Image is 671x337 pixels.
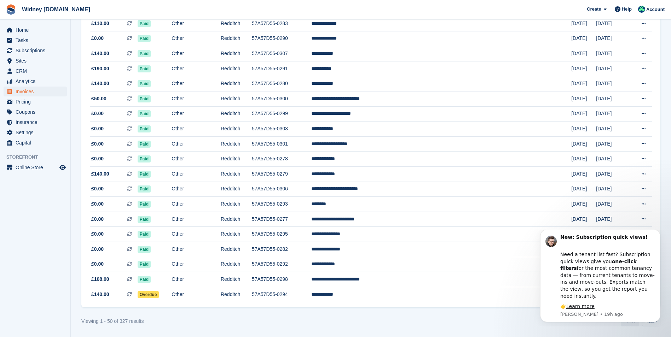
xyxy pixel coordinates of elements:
[596,31,628,46] td: [DATE]
[172,197,221,212] td: Other
[221,31,252,46] td: Redditch
[138,201,151,208] span: Paid
[172,136,221,152] td: Other
[91,215,104,223] span: £0.00
[138,80,151,87] span: Paid
[91,246,104,253] span: £0.00
[19,4,93,15] a: Widney [DOMAIN_NAME]
[172,106,221,122] td: Other
[138,20,151,27] span: Paid
[91,260,104,268] span: £0.00
[31,14,126,70] div: Need a tenant list fast? Subscription quick views give you for the most common tenancy data — fro...
[4,107,67,117] a: menu
[221,167,252,182] td: Redditch
[571,76,596,91] td: [DATE]
[571,136,596,152] td: [DATE]
[252,122,311,137] td: 57A57D55-0303
[252,152,311,167] td: 57A57D55-0278
[4,128,67,137] a: menu
[172,91,221,107] td: Other
[138,261,151,268] span: Paid
[16,46,58,55] span: Subscriptions
[252,272,311,287] td: 57A57D55-0298
[16,97,58,107] span: Pricing
[172,167,221,182] td: Other
[172,61,221,76] td: Other
[91,140,104,148] span: £0.00
[91,50,109,57] span: £140.00
[252,61,311,76] td: 57A57D55-0291
[221,227,252,242] td: Redditch
[138,171,151,178] span: Paid
[571,212,596,227] td: [DATE]
[91,35,104,42] span: £0.00
[138,110,151,117] span: Paid
[596,46,628,61] td: [DATE]
[172,287,221,302] td: Other
[252,46,311,61] td: 57A57D55-0307
[596,136,628,152] td: [DATE]
[138,276,151,283] span: Paid
[252,287,311,302] td: 57A57D55-0294
[252,197,311,212] td: 57A57D55-0293
[221,106,252,122] td: Redditch
[172,31,221,46] td: Other
[91,185,104,193] span: £0.00
[4,138,67,148] a: menu
[571,91,596,107] td: [DATE]
[138,231,151,238] span: Paid
[91,110,104,117] span: £0.00
[138,95,151,102] span: Paid
[91,276,109,283] span: £108.00
[571,61,596,76] td: [DATE]
[37,74,65,79] a: Learn more
[252,242,311,257] td: 57A57D55-0282
[31,82,126,88] p: Message from Steven, sent 19h ago
[172,46,221,61] td: Other
[221,152,252,167] td: Redditch
[138,291,159,298] span: Overdue
[91,65,109,72] span: £190.00
[530,230,671,326] iframe: Intercom notifications message
[31,4,126,81] div: Message content
[172,182,221,197] td: Other
[571,182,596,197] td: [DATE]
[16,162,58,172] span: Online Store
[221,197,252,212] td: Redditch
[16,76,58,86] span: Analytics
[138,141,151,148] span: Paid
[4,76,67,86] a: menu
[221,242,252,257] td: Redditch
[571,227,596,242] td: [DATE]
[252,31,311,46] td: 57A57D55-0290
[91,20,109,27] span: £110.00
[172,227,221,242] td: Other
[91,170,109,178] span: £140.00
[91,95,106,102] span: £50.00
[221,257,252,272] td: Redditch
[596,91,628,107] td: [DATE]
[31,5,118,10] b: New: Subscription quick views!
[571,167,596,182] td: [DATE]
[4,162,67,172] a: menu
[221,182,252,197] td: Redditch
[221,122,252,137] td: Redditch
[58,163,67,172] a: Preview store
[91,155,104,162] span: £0.00
[571,16,596,31] td: [DATE]
[596,76,628,91] td: [DATE]
[16,66,58,76] span: CRM
[252,136,311,152] td: 57A57D55-0301
[172,257,221,272] td: Other
[16,107,58,117] span: Coupons
[172,212,221,227] td: Other
[138,155,151,162] span: Paid
[16,35,58,45] span: Tasks
[81,318,144,325] div: Viewing 1 - 50 of 327 results
[6,4,16,15] img: stora-icon-8386f47178a22dfd0bd8f6a31ec36ba5ce8667c1dd55bd0f319d3a0aa187defe.svg
[4,117,67,127] a: menu
[172,152,221,167] td: Other
[4,25,67,35] a: menu
[221,287,252,302] td: Redditch
[571,197,596,212] td: [DATE]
